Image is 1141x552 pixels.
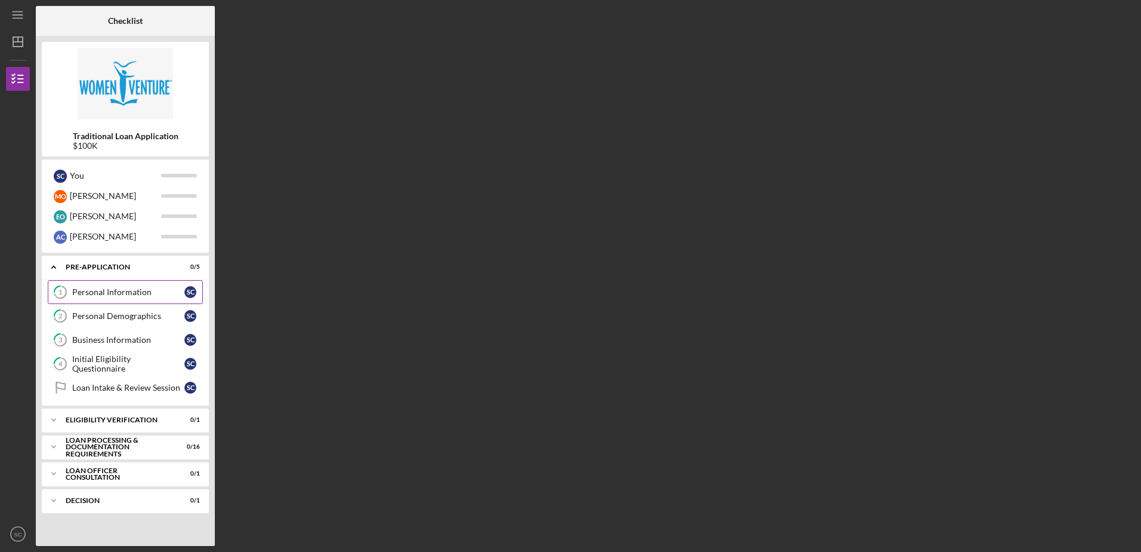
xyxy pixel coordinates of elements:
[184,334,196,346] div: S C
[70,206,161,226] div: [PERSON_NAME]
[48,304,203,328] a: 2Personal DemographicsSC
[54,170,67,183] div: S C
[48,280,203,304] a: 1Personal InformationSC
[184,310,196,322] div: S C
[54,231,67,244] div: A C
[72,287,184,297] div: Personal Information
[184,358,196,370] div: S C
[178,470,200,477] div: 0 / 1
[42,48,209,119] img: Product logo
[178,263,200,271] div: 0 / 5
[72,311,184,321] div: Personal Demographics
[72,383,184,392] div: Loan Intake & Review Session
[73,141,178,151] div: $100K
[58,312,62,320] tspan: 2
[66,497,170,504] div: Decision
[70,165,161,186] div: You
[58,289,62,296] tspan: 1
[58,360,63,368] tspan: 4
[48,352,203,376] a: 4Initial Eligibility QuestionnaireSC
[58,336,62,344] tspan: 3
[73,131,178,141] b: Traditional Loan Application
[70,186,161,206] div: [PERSON_NAME]
[178,497,200,504] div: 0 / 1
[6,522,30,546] button: SC
[178,416,200,424] div: 0 / 1
[72,354,184,373] div: Initial Eligibility Questionnaire
[184,382,196,394] div: S C
[54,190,67,203] div: M O
[66,467,170,481] div: Loan Officer Consultation
[178,443,200,450] div: 0 / 16
[14,531,21,538] text: SC
[184,286,196,298] div: S C
[70,226,161,247] div: [PERSON_NAME]
[54,210,67,223] div: E O
[72,335,184,345] div: Business Information
[66,416,170,424] div: Eligibility Verification
[108,16,143,26] b: Checklist
[66,437,170,458] div: Loan Processing & Documentation Requirements
[66,263,170,271] div: Pre-Application
[48,328,203,352] a: 3Business InformationSC
[48,376,203,400] a: Loan Intake & Review SessionSC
